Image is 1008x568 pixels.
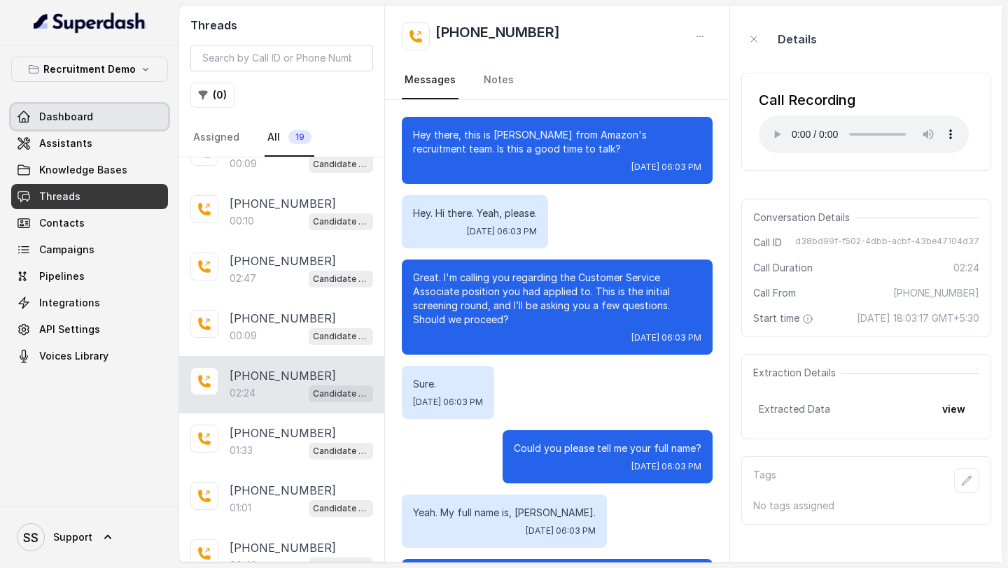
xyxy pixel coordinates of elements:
[753,366,841,380] span: Extraction Details
[190,45,373,71] input: Search by Call ID or Phone Number
[11,157,168,183] a: Knowledge Bases
[467,226,537,237] span: [DATE] 06:03 PM
[413,128,701,156] p: Hey there, this is [PERSON_NAME] from Amazon's recruitment team. Is this a good time to talk?
[313,272,369,286] p: Candidate Qualification
[11,57,168,82] button: Recruitment Demo
[313,215,369,229] p: Candidate Qualification
[631,162,701,173] span: [DATE] 06:03 PM
[413,506,596,520] p: Yeah. My full name is, [PERSON_NAME].
[230,271,256,285] p: 02:47
[857,311,979,325] span: [DATE] 18:03:17 GMT+5:30
[11,131,168,156] a: Assistants
[413,397,483,408] span: [DATE] 06:03 PM
[313,444,369,458] p: Candidate Qualification
[631,332,701,343] span: [DATE] 06:03 PM
[313,157,369,171] p: Candidate Qualification
[753,286,796,300] span: Call From
[435,22,560,50] h2: [PHONE_NUMBER]
[759,90,969,110] div: Call Recording
[39,296,100,310] span: Integrations
[53,530,92,544] span: Support
[230,367,336,384] p: [PHONE_NUMBER]
[39,349,108,363] span: Voices Library
[11,343,168,369] a: Voices Library
[631,461,701,472] span: [DATE] 06:03 PM
[230,253,336,269] p: [PHONE_NUMBER]
[753,211,855,225] span: Conversation Details
[190,17,373,34] h2: Threads
[11,317,168,342] a: API Settings
[753,311,816,325] span: Start time
[11,211,168,236] a: Contacts
[313,502,369,516] p: Candidate Qualification
[39,110,93,124] span: Dashboard
[313,329,369,343] p: Candidate Qualification
[190,119,373,157] nav: Tabs
[753,261,813,275] span: Call Duration
[953,261,979,275] span: 02:24
[190,83,235,108] button: (0)
[23,530,38,545] text: SS
[230,329,257,343] p: 00:09
[11,518,168,557] a: Support
[34,11,146,34] img: light.svg
[288,130,311,144] span: 19
[265,119,314,157] a: All19
[481,62,517,99] a: Notes
[753,468,776,493] p: Tags
[413,271,701,327] p: Great. I'm calling you regarding the Customer Service Associate position you had applied to. This...
[230,539,336,556] p: [PHONE_NUMBER]
[795,236,979,250] span: d38bd99f-f502-4dbb-acbf-43be47104d37
[39,136,92,150] span: Assistants
[759,115,969,153] audio: Your browser does not support the audio element.
[39,243,94,257] span: Campaigns
[39,216,85,230] span: Contacts
[230,501,251,515] p: 01:01
[230,386,255,400] p: 02:24
[514,441,701,455] p: Could you please tell me your full name?
[893,286,979,300] span: [PHONE_NUMBER]
[11,237,168,262] a: Campaigns
[230,482,336,499] p: [PHONE_NUMBER]
[402,62,713,99] nav: Tabs
[413,377,483,391] p: Sure.
[230,214,254,228] p: 00:10
[753,499,979,513] p: No tags assigned
[778,31,817,48] p: Details
[11,264,168,289] a: Pipelines
[934,397,974,422] button: view
[230,195,336,212] p: [PHONE_NUMBER]
[313,387,369,401] p: Candidate Qualification
[526,525,596,537] span: [DATE] 06:03 PM
[230,443,253,457] p: 01:33
[11,104,168,129] a: Dashboard
[230,310,336,327] p: [PHONE_NUMBER]
[39,190,80,204] span: Threads
[39,269,85,283] span: Pipelines
[190,119,242,157] a: Assigned
[11,184,168,209] a: Threads
[39,163,127,177] span: Knowledge Bases
[230,157,257,171] p: 00:09
[43,61,136,78] p: Recruitment Demo
[759,402,830,416] span: Extracted Data
[39,322,100,336] span: API Settings
[413,206,537,220] p: Hey. Hi there. Yeah, please.
[753,236,782,250] span: Call ID
[11,290,168,315] a: Integrations
[230,425,336,441] p: [PHONE_NUMBER]
[402,62,458,99] a: Messages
